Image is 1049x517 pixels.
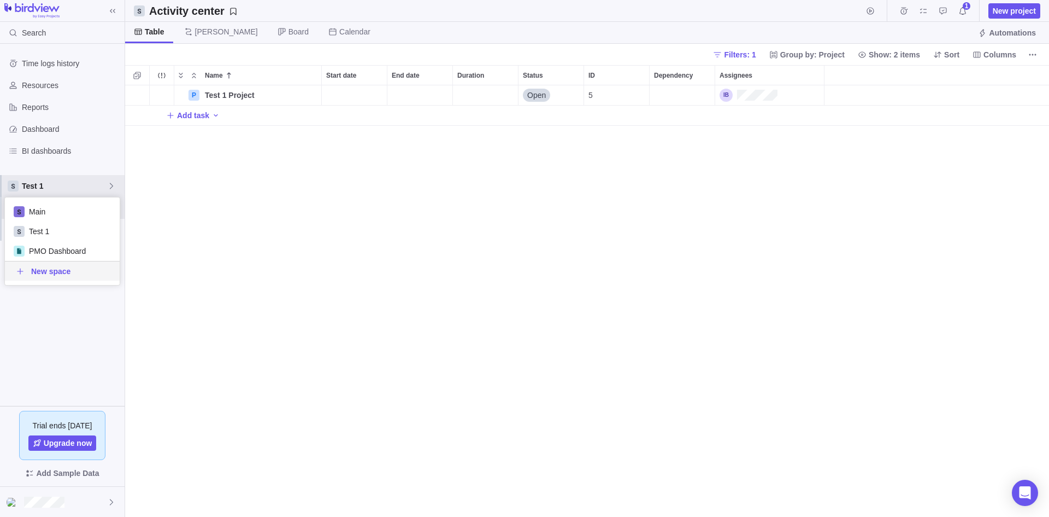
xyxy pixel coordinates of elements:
span: Test 1 [29,226,111,237]
span: Test 1 [22,181,107,191]
div: grid [5,197,120,285]
span: Main [29,206,111,217]
span: PMO Dashboard [29,246,111,257]
span: New space [31,266,70,277]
